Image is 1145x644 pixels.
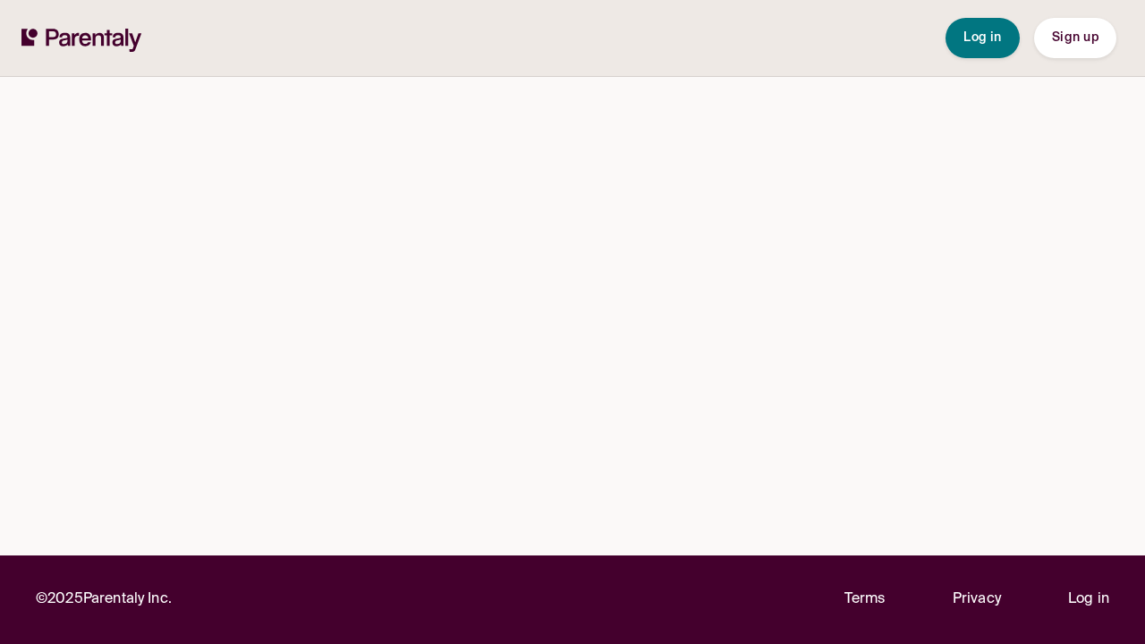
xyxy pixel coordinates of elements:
[953,588,1001,612] a: Privacy
[1034,18,1116,58] button: Sign up
[36,588,172,612] p: © 2025 Parentaly Inc.
[1068,588,1109,612] a: Log in
[1052,31,1098,44] span: Sign up
[946,18,1020,58] button: Log in
[844,588,886,612] a: Terms
[963,31,1002,44] span: Log in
